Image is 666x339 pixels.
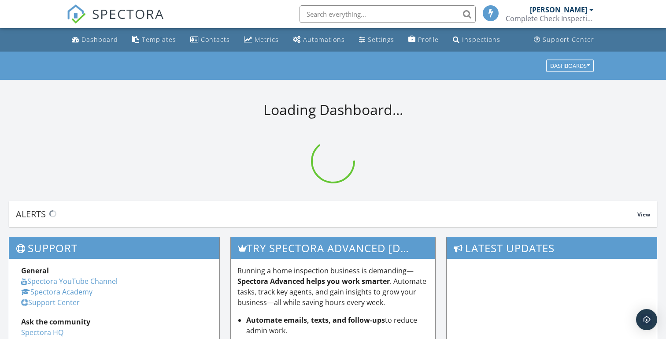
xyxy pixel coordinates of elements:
a: Settings [355,32,398,48]
div: Settings [368,35,394,44]
div: [PERSON_NAME] [530,5,587,14]
p: Running a home inspection business is demanding— . Automate tasks, track key agents, and gain ins... [237,265,429,308]
span: SPECTORA [92,4,164,23]
div: Alerts [16,208,637,220]
a: Spectora HQ [21,328,63,337]
a: Contacts [187,32,233,48]
div: Ask the community [21,317,207,327]
a: Spectora YouTube Channel [21,276,118,286]
a: Support Center [21,298,80,307]
div: Support Center [543,35,594,44]
strong: Spectora Advanced helps you work smarter [237,276,390,286]
img: The Best Home Inspection Software - Spectora [67,4,86,24]
a: Templates [129,32,180,48]
div: Metrics [255,35,279,44]
a: Company Profile [405,32,442,48]
a: SPECTORA [67,12,164,30]
li: to reduce admin work. [246,315,429,336]
h3: Support [9,237,219,259]
a: Automations (Basic) [289,32,348,48]
strong: Automate emails, texts, and follow-ups [246,315,385,325]
span: View [637,211,650,218]
div: Complete Check Inspections, LLC [506,14,594,23]
div: Templates [142,35,176,44]
a: Support Center [530,32,598,48]
h3: Latest Updates [447,237,657,259]
strong: General [21,266,49,276]
a: Inspections [449,32,504,48]
div: Dashboards [550,63,590,69]
button: Dashboards [546,60,594,72]
div: Automations [303,35,345,44]
a: Dashboard [68,32,122,48]
a: Metrics [240,32,282,48]
div: Dashboard [81,35,118,44]
div: Open Intercom Messenger [636,309,657,330]
div: Contacts [201,35,230,44]
div: Profile [418,35,439,44]
a: Spectora Academy [21,287,92,297]
input: Search everything... [300,5,476,23]
div: Inspections [462,35,500,44]
h3: Try spectora advanced [DATE] [231,237,436,259]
